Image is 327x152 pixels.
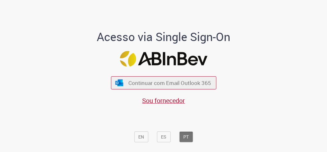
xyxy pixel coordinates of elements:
a: Sou fornecedor [142,96,185,105]
button: PT [179,131,193,142]
h1: Acesso via Single Sign-On [91,30,236,43]
img: Logo ABInBev [120,51,207,66]
img: ícone Azure/Microsoft 360 [115,79,124,86]
button: ES [157,131,171,142]
button: EN [134,131,148,142]
span: Continuar com Email Outlook 365 [128,79,211,87]
button: ícone Azure/Microsoft 360 Continuar com Email Outlook 365 [111,76,216,89]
